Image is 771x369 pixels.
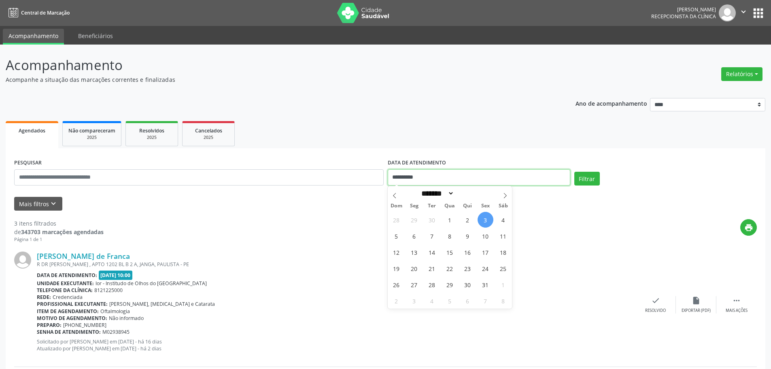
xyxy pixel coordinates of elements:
span: Outubro 3, 2025 [478,212,493,228]
span: Novembro 4, 2025 [424,293,440,309]
span: Outubro 20, 2025 [406,260,422,276]
span: Sáb [494,203,512,209]
span: Sex [476,203,494,209]
div: 2025 [188,134,229,141]
i:  [732,296,741,305]
i: check [651,296,660,305]
span: Novembro 1, 2025 [495,277,511,292]
span: Novembro 2, 2025 [389,293,404,309]
i:  [739,7,748,16]
button: print [740,219,757,236]
span: Outubro 8, 2025 [442,228,458,244]
span: Outubro 7, 2025 [424,228,440,244]
span: Outubro 30, 2025 [460,277,476,292]
span: Outubro 21, 2025 [424,260,440,276]
span: Outubro 18, 2025 [495,244,511,260]
img: img [719,4,736,21]
span: Recepcionista da clínica [651,13,716,20]
b: Data de atendimento: [37,272,97,279]
span: Seg [405,203,423,209]
div: [PERSON_NAME] [651,6,716,13]
span: Outubro 16, 2025 [460,244,476,260]
span: Dom [388,203,406,209]
button: Filtrar [574,172,600,186]
img: img [14,252,31,269]
span: Cancelados [195,127,222,134]
b: Motivo de agendamento: [37,315,107,322]
div: 2025 [132,134,172,141]
div: R DR [PERSON_NAME] , APTO 1202 BL B 2 A, JANGA, PAULISTA - PE [37,261,635,268]
span: Credenciada [53,294,83,301]
span: Outubro 14, 2025 [424,244,440,260]
div: 2025 [68,134,115,141]
span: Qui [459,203,476,209]
b: Profissional executante: [37,301,108,307]
span: Setembro 30, 2025 [424,212,440,228]
span: Outubro 15, 2025 [442,244,458,260]
span: Setembro 28, 2025 [389,212,404,228]
b: Senha de atendimento: [37,328,101,335]
b: Unidade executante: [37,280,94,287]
b: Telefone da clínica: [37,287,93,294]
select: Month [419,189,455,198]
span: Outubro 17, 2025 [478,244,493,260]
span: Não compareceram [68,127,115,134]
span: Outubro 22, 2025 [442,260,458,276]
div: Página 1 de 1 [14,236,104,243]
span: Outubro 12, 2025 [389,244,404,260]
p: Acompanhe a situação das marcações correntes e finalizadas [6,75,537,84]
span: Outubro 2, 2025 [460,212,476,228]
span: Novembro 6, 2025 [460,293,476,309]
span: Outubro 6, 2025 [406,228,422,244]
span: Novembro 5, 2025 [442,293,458,309]
span: Ior - Institudo de Olhos do [GEOGRAPHIC_DATA] [96,280,207,287]
span: [DATE] 10:00 [99,271,133,280]
a: Central de Marcação [6,6,70,19]
span: Outubro 19, 2025 [389,260,404,276]
b: Rede: [37,294,51,301]
span: Outubro 23, 2025 [460,260,476,276]
span: Outubro 31, 2025 [478,277,493,292]
b: Preparo: [37,322,62,328]
span: Qua [441,203,459,209]
b: Item de agendamento: [37,308,99,315]
span: Setembro 29, 2025 [406,212,422,228]
span: Resolvidos [139,127,164,134]
button: apps [751,6,765,20]
button: Mais filtroskeyboard_arrow_down [14,197,62,211]
p: Ano de acompanhamento [576,98,647,108]
span: Outubro 4, 2025 [495,212,511,228]
span: Outubro 5, 2025 [389,228,404,244]
span: 8121225000 [94,287,123,294]
span: Novembro 8, 2025 [495,293,511,309]
div: Mais ações [726,308,748,314]
i: insert_drive_file [692,296,701,305]
span: Oftalmologia [100,308,130,315]
div: Exportar (PDF) [682,308,711,314]
span: Outubro 10, 2025 [478,228,493,244]
i: print [744,223,753,232]
span: Outubro 29, 2025 [442,277,458,292]
div: de [14,228,104,236]
span: M02938945 [102,328,130,335]
span: [PHONE_NUMBER] [63,322,106,328]
button:  [736,4,751,21]
span: Outubro 24, 2025 [478,260,493,276]
p: Acompanhamento [6,55,537,75]
span: Outubro 11, 2025 [495,228,511,244]
a: [PERSON_NAME] de Franca [37,252,130,260]
span: Central de Marcação [21,9,70,16]
div: 3 itens filtrados [14,219,104,228]
a: Beneficiários [72,29,119,43]
span: Outubro 13, 2025 [406,244,422,260]
span: Novembro 3, 2025 [406,293,422,309]
span: Não informado [109,315,144,322]
button: Relatórios [721,67,763,81]
span: Outubro 27, 2025 [406,277,422,292]
a: Acompanhamento [3,29,64,45]
span: Outubro 28, 2025 [424,277,440,292]
span: Outubro 26, 2025 [389,277,404,292]
strong: 343703 marcações agendadas [21,228,104,236]
span: [PERSON_NAME], [MEDICAL_DATA] e Catarata [109,301,215,307]
input: Year [454,189,481,198]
